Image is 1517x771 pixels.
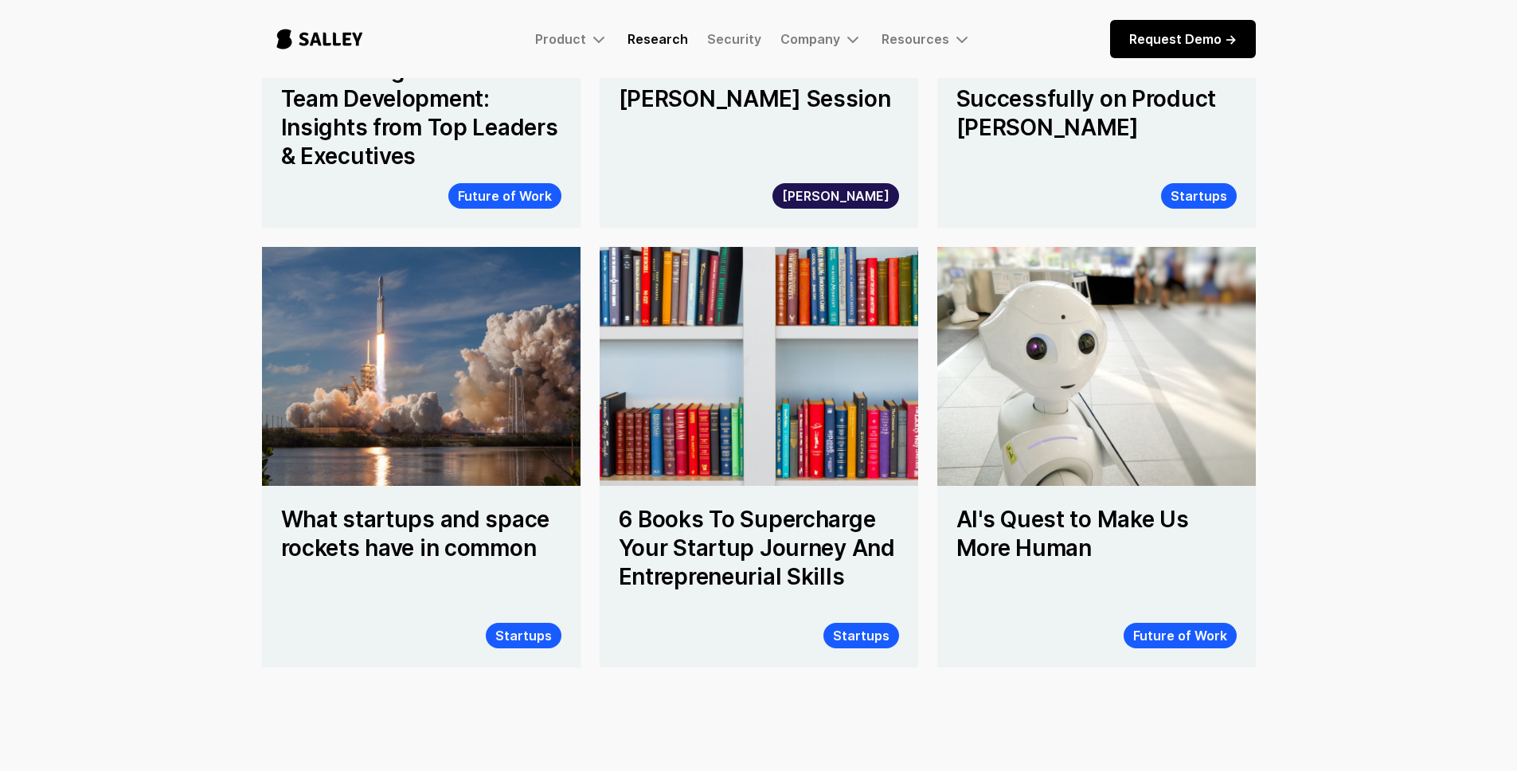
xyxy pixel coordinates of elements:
[281,505,561,562] h4: What startups and space rockets have in common
[619,505,899,604] a: 6 Books To Supercharge Your Startup Journey And Entrepreneurial Skills
[495,626,552,645] div: Startups
[619,56,899,113] h4: The First [PERSON_NAME] Session
[782,186,889,205] div: [PERSON_NAME]
[458,186,552,205] div: Future of Work
[1161,183,1237,209] a: Startups
[281,56,561,170] h4: Our Findings on Effective Team Development: Insights from Top Leaders & Executives
[262,13,377,65] a: home
[772,183,899,209] a: [PERSON_NAME]
[1124,623,1237,648] a: Future of Work
[535,29,608,49] div: Product
[619,56,899,126] a: The First [PERSON_NAME] Session
[619,505,899,591] h4: 6 Books To Supercharge Your Startup Journey And Entrepreneurial Skills
[882,31,949,47] div: Resources
[486,623,561,648] a: Startups
[448,183,561,209] a: Future of Work
[833,626,889,645] div: Startups
[823,623,899,648] a: Startups
[882,29,972,49] div: Resources
[956,505,1237,562] h4: AI's Quest to Make Us More Human
[956,56,1237,155] a: How to Launch Successfully on Product [PERSON_NAME]
[956,505,1237,575] a: AI's Quest to Make Us More Human
[780,31,840,47] div: Company
[535,31,586,47] div: Product
[281,56,561,183] a: Our Findings on Effective Team Development: Insights from Top Leaders & Executives
[707,31,761,47] a: Security
[1171,186,1227,205] div: Startups
[1110,20,1256,58] a: Request Demo ->
[628,31,688,47] a: Research
[956,56,1237,142] h4: How to Launch Successfully on Product [PERSON_NAME]
[281,505,561,575] a: What startups and space rockets have in common
[1133,626,1227,645] div: Future of Work
[780,29,862,49] div: Company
